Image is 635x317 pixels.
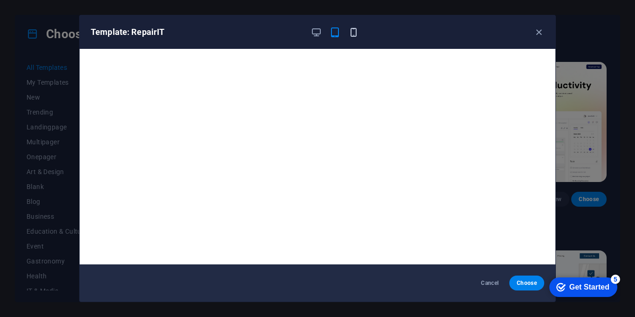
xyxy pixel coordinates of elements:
[517,279,537,287] span: Choose
[509,276,544,290] button: Choose
[542,273,621,301] iframe: To enrich screen reader interactions, please activate Accessibility in Grammarly extension settings
[473,276,507,290] button: Cancel
[91,27,303,38] h6: Template: RepairIT
[480,279,500,287] span: Cancel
